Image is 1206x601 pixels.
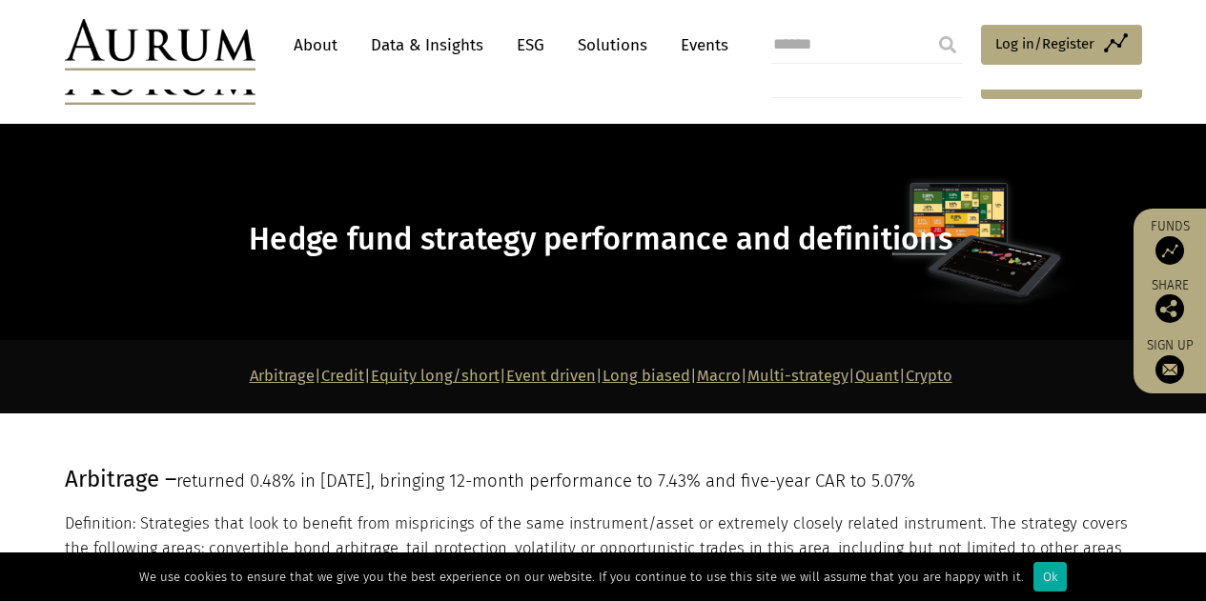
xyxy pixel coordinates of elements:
a: Long biased [603,367,690,385]
a: Equity long/short [371,367,500,385]
a: Event driven [506,367,596,385]
p: Definition: Strategies that look to benefit from mispricings of the same instrument/asset or extr... [65,511,1137,587]
a: Macro [697,367,741,385]
a: Crypto [906,367,952,385]
a: Events [671,28,728,63]
a: Credit [321,367,364,385]
a: Funds [1143,218,1196,265]
span: Log in/Register [995,32,1094,55]
a: Log in/Register [981,25,1142,65]
input: Submit [929,26,967,64]
a: Data & Insights [361,28,493,63]
a: Solutions [568,28,657,63]
img: Aurum [65,19,256,70]
span: Hedge fund strategy performance and definitions [249,221,952,258]
a: ESG [507,28,554,63]
a: Multi-strategy [747,367,848,385]
div: Ok [1033,562,1067,591]
a: About [284,28,347,63]
img: Share this post [1155,294,1184,323]
img: Access Funds [1155,236,1184,265]
span: returned 0.48% in [DATE], bringing 12-month performance to 7.43% and five-year CAR to 5.07% [176,471,915,491]
img: Sign up to our newsletter [1155,355,1184,384]
span: Arbitrage – [65,466,176,492]
div: Share [1143,279,1196,323]
a: Arbitrage [250,367,315,385]
strong: | | | | | | | | [250,367,952,385]
a: Quant [855,367,899,385]
a: Sign up [1143,337,1196,384]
